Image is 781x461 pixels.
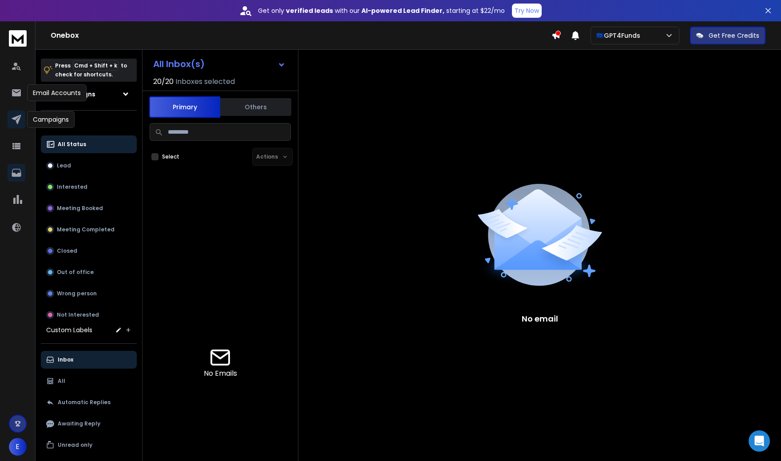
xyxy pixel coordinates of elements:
p: No Emails [204,368,237,379]
div: Open Intercom Messenger [749,430,770,452]
p: Try Now [515,6,539,15]
p: Inbox [58,356,73,363]
p: Interested [57,183,87,191]
div: Campaigns [27,111,75,128]
button: Wrong person [41,285,137,302]
div: Email Accounts [27,84,87,101]
img: logo [9,30,27,47]
button: Primary [149,96,220,118]
p: Unread only [58,441,92,449]
h1: All Inbox(s) [153,60,205,68]
h1: Onebox [51,30,551,41]
button: E [9,438,27,456]
h3: Inboxes selected [175,76,235,87]
button: Interested [41,178,137,196]
p: Not Interested [57,311,99,318]
p: Meeting Completed [57,226,115,233]
h3: Custom Labels [46,326,92,334]
button: Meeting Completed [41,221,137,238]
p: Closed [57,247,77,254]
button: Closed [41,242,137,260]
p: Meeting Booked [57,205,103,212]
button: Awaiting Reply [41,415,137,433]
button: Out of office [41,263,137,281]
button: Inbox [41,351,137,369]
button: Unread only [41,436,137,454]
p: All [58,378,65,385]
p: 🇪🇺GPT4Funds [596,31,644,40]
button: Automatic Replies [41,393,137,411]
span: Cmd + Shift + k [73,60,119,71]
button: Not Interested [41,306,137,324]
button: Others [220,97,291,117]
p: Get only with our starting at $22/mo [258,6,505,15]
p: Out of office [57,269,94,276]
strong: AI-powered Lead Finder, [361,6,444,15]
button: All [41,372,137,390]
p: No email [522,313,558,325]
p: All Status [58,141,86,148]
button: All Campaigns [41,85,137,103]
p: Automatic Replies [58,399,111,406]
h3: Filters [41,118,137,130]
p: Press to check for shortcuts. [55,61,127,79]
span: 20 / 20 [153,76,174,87]
p: Get Free Credits [709,31,759,40]
label: Select [162,153,179,160]
button: Lead [41,157,137,175]
p: Lead [57,162,71,169]
strong: verified leads [286,6,333,15]
button: All Inbox(s) [146,55,293,73]
p: Awaiting Reply [58,420,100,427]
button: Meeting Booked [41,199,137,217]
button: Try Now [512,4,542,18]
button: Get Free Credits [690,27,765,44]
button: All Status [41,135,137,153]
p: Wrong person [57,290,97,297]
